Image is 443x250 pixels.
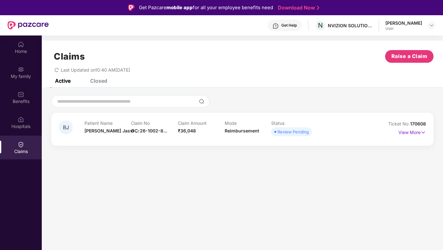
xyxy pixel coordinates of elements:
[278,129,309,135] div: Review Pending
[54,51,85,62] h1: Claims
[8,21,49,29] img: New Pazcare Logo
[388,121,410,126] span: Ticket No
[61,67,130,73] span: Last Updated on 10:40 AM[DATE]
[318,22,323,29] span: N
[385,50,434,63] button: Raise a Claim
[199,99,204,104] img: svg+xml;base64,PHN2ZyBpZD0iU2VhcmNoLTMyeDMyIiB4bWxucz0iaHR0cDovL3d3dy53My5vcmcvMjAwMC9zdmciIHdpZH...
[278,4,317,11] a: Download Now
[54,67,59,73] span: redo
[18,141,24,148] img: svg+xml;base64,PHN2ZyBpZD0iQ2xhaW0iIHhtbG5zPSJodHRwOi8vd3d3LnczLm9yZy8yMDAwL3N2ZyIgd2lkdGg9IjIwIi...
[55,78,71,84] div: Active
[178,128,196,133] span: ₹36,048
[63,125,69,130] span: BJ
[128,4,134,11] img: Logo
[385,26,422,31] div: User
[84,120,131,126] p: Patient Name
[398,127,426,136] p: View More
[18,66,24,73] img: svg+xml;base64,PHN2ZyB3aWR0aD0iMjAiIGhlaWdodD0iMjAiIHZpZXdCb3g9IjAgMCAyMCAyMCIgZmlsbD0ibm9uZSIgeG...
[18,91,24,98] img: svg+xml;base64,PHN2ZyBpZD0iQmVuZWZpdHMiIHhtbG5zPSJodHRwOi8vd3d3LnczLm9yZy8yMDAwL3N2ZyIgd2lkdGg9Ij...
[391,52,427,60] span: Raise a Claim
[271,120,318,126] p: Status
[317,4,319,11] img: Stroke
[131,120,178,126] p: Claim No
[90,78,107,84] div: Closed
[178,120,225,126] p: Claim Amount
[272,23,279,29] img: svg+xml;base64,PHN2ZyBpZD0iSGVscC0zMngzMiIgeG1sbnM9Imh0dHA6Ly93d3cudzMub3JnLzIwMDAvc3ZnIiB3aWR0aD...
[429,23,434,28] img: svg+xml;base64,PHN2ZyBpZD0iRHJvcGRvd24tMzJ4MzIiIHhtbG5zPSJodHRwOi8vd3d3LnczLm9yZy8yMDAwL3N2ZyIgd2...
[225,128,259,133] span: Reimbursement
[410,121,426,126] span: 170608
[131,128,167,133] span: OC-26-1002-8...
[18,41,24,48] img: svg+xml;base64,PHN2ZyBpZD0iSG9tZSIgeG1sbnM9Imh0dHA6Ly93d3cudzMub3JnLzIwMDAvc3ZnIiB3aWR0aD0iMjAiIG...
[18,116,24,123] img: svg+xml;base64,PHN2ZyBpZD0iSG9zcGl0YWxzIiB4bWxucz0iaHR0cDovL3d3dy53My5vcmcvMjAwMC9zdmciIHdpZHRoPS...
[385,20,422,26] div: [PERSON_NAME]
[328,22,372,29] div: NVIZION SOLUTIONS PRIVATE LIMITED
[166,4,193,10] strong: mobile app
[139,4,273,11] div: Get Pazcare for all your employee benefits need
[281,23,297,28] div: Get Help
[225,120,271,126] p: Mode
[84,128,139,133] span: [PERSON_NAME] Jasvi ...
[421,129,426,136] img: svg+xml;base64,PHN2ZyB4bWxucz0iaHR0cDovL3d3dy53My5vcmcvMjAwMC9zdmciIHdpZHRoPSIxNyIgaGVpZ2h0PSIxNy...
